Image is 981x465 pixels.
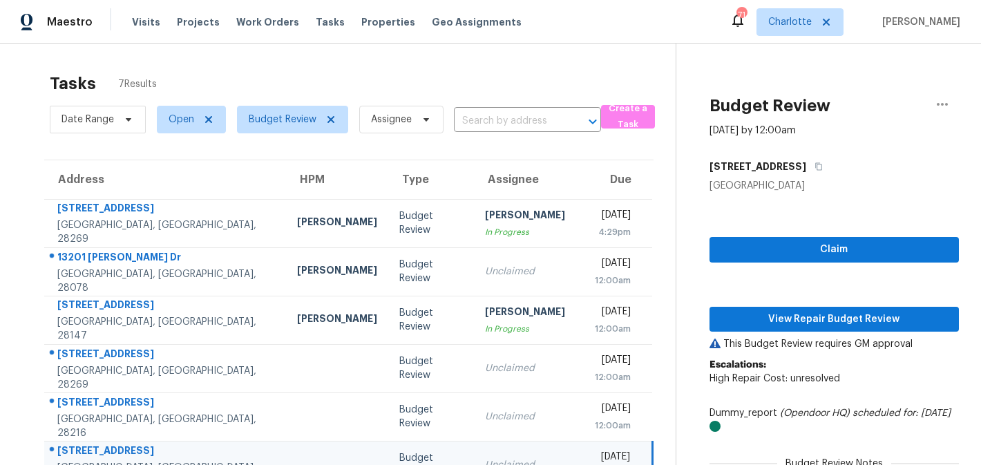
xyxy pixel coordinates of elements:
[709,179,959,193] div: [GEOGRAPHIC_DATA]
[709,160,806,173] h5: [STREET_ADDRESS]
[57,250,275,267] div: 13201 [PERSON_NAME] Dr
[286,160,388,199] th: HPM
[485,305,565,322] div: [PERSON_NAME]
[297,312,377,329] div: [PERSON_NAME]
[432,15,522,29] span: Geo Assignments
[768,15,812,29] span: Charlotte
[57,364,275,392] div: [GEOGRAPHIC_DATA], [GEOGRAPHIC_DATA], 28269
[721,241,948,258] span: Claim
[587,401,631,419] div: [DATE]
[57,347,275,364] div: [STREET_ADDRESS]
[297,263,377,281] div: [PERSON_NAME]
[709,237,959,263] button: Claim
[736,8,746,22] div: 71
[709,406,959,434] div: Dummy_report
[485,361,565,375] div: Unclaimed
[587,208,631,225] div: [DATE]
[485,225,565,239] div: In Progress
[57,412,275,440] div: [GEOGRAPHIC_DATA], [GEOGRAPHIC_DATA], 28216
[57,315,275,343] div: [GEOGRAPHIC_DATA], [GEOGRAPHIC_DATA], 28147
[399,354,463,382] div: Budget Review
[47,15,93,29] span: Maestro
[587,370,631,384] div: 12:00am
[118,77,157,91] span: 7 Results
[361,15,415,29] span: Properties
[780,408,850,418] i: (Opendoor HQ)
[169,113,194,126] span: Open
[587,419,631,433] div: 12:00am
[485,410,565,424] div: Unclaimed
[57,201,275,218] div: [STREET_ADDRESS]
[576,160,653,199] th: Due
[608,101,648,133] span: Create a Task
[399,306,463,334] div: Budget Review
[806,154,825,179] button: Copy Address
[50,77,96,91] h2: Tasks
[177,15,220,29] span: Projects
[709,99,830,113] h2: Budget Review
[399,403,463,430] div: Budget Review
[57,444,275,461] div: [STREET_ADDRESS]
[721,311,948,328] span: View Repair Budget Review
[485,265,565,278] div: Unclaimed
[61,113,114,126] span: Date Range
[399,258,463,285] div: Budget Review
[474,160,576,199] th: Assignee
[57,218,275,246] div: [GEOGRAPHIC_DATA], [GEOGRAPHIC_DATA], 28269
[371,113,412,126] span: Assignee
[485,208,565,225] div: [PERSON_NAME]
[57,267,275,295] div: [GEOGRAPHIC_DATA], [GEOGRAPHIC_DATA], 28078
[388,160,474,199] th: Type
[297,215,377,232] div: [PERSON_NAME]
[57,298,275,315] div: [STREET_ADDRESS]
[316,17,345,27] span: Tasks
[485,322,565,336] div: In Progress
[587,353,631,370] div: [DATE]
[44,160,286,199] th: Address
[601,105,655,129] button: Create a Task
[709,374,840,383] span: High Repair Cost: unresolved
[587,305,631,322] div: [DATE]
[587,322,631,336] div: 12:00am
[709,337,959,351] p: This Budget Review requires GM approval
[583,112,602,131] button: Open
[709,124,796,137] div: [DATE] by 12:00am
[709,360,766,370] b: Escalations:
[249,113,316,126] span: Budget Review
[399,209,463,237] div: Budget Review
[587,225,631,239] div: 4:29pm
[454,111,562,132] input: Search by address
[709,307,959,332] button: View Repair Budget Review
[57,395,275,412] div: [STREET_ADDRESS]
[853,408,951,418] i: scheduled for: [DATE]
[587,256,631,274] div: [DATE]
[132,15,160,29] span: Visits
[587,274,631,287] div: 12:00am
[236,15,299,29] span: Work Orders
[877,15,960,29] span: [PERSON_NAME]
